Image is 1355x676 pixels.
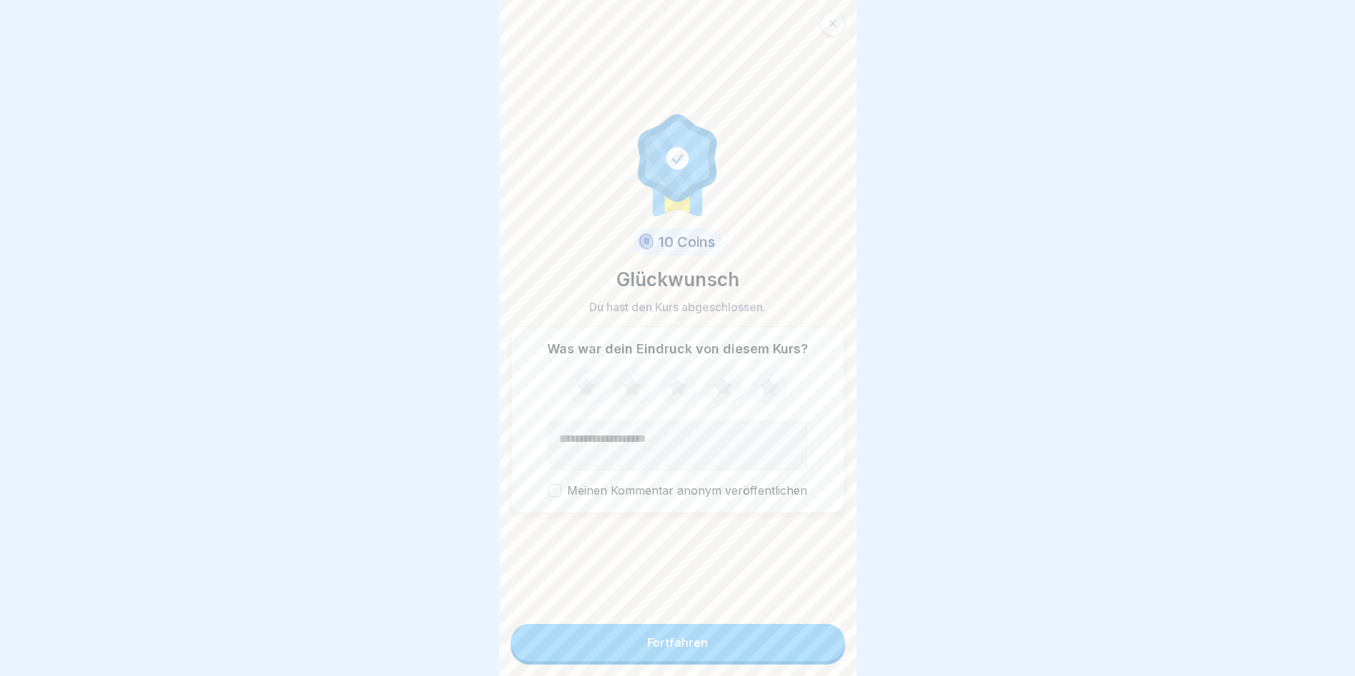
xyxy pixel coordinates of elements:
label: Meinen Kommentar anonym veröffentlichen [549,484,807,498]
img: completion.svg [630,111,726,218]
div: Fortfahren [647,636,708,649]
button: Meinen Kommentar anonym veröffentlichen [549,484,561,497]
textarea: Kommentar (optional) [549,421,807,470]
p: Du hast den Kurs abgeschlossen. [589,299,766,315]
p: Was war dein Eindruck von diesem Kurs? [547,341,808,357]
button: Fortfahren [511,624,845,661]
img: coin.svg [636,231,656,253]
p: Glückwunsch [616,266,739,293]
div: 10 Coins [634,229,722,255]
